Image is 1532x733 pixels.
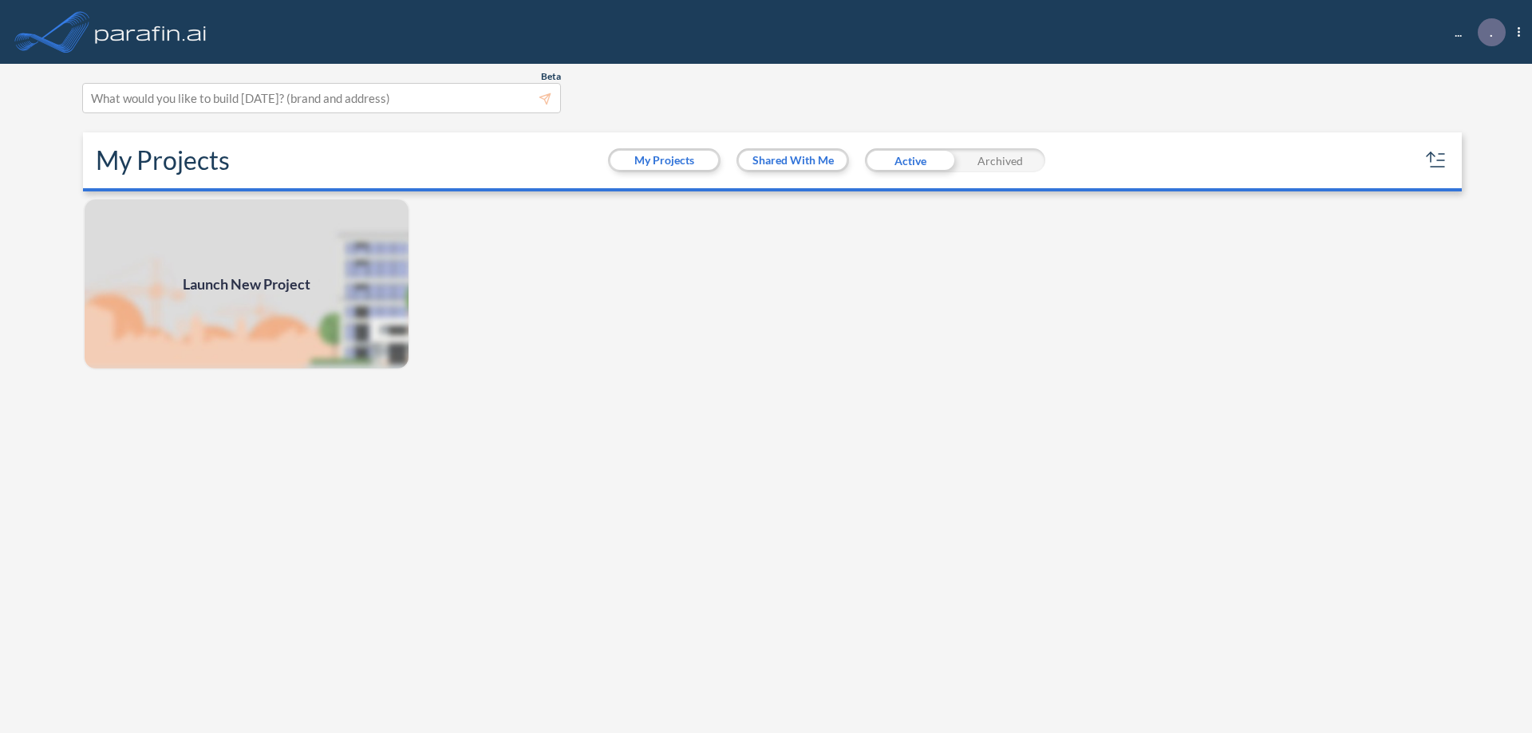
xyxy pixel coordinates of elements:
[92,16,210,48] img: logo
[1423,148,1449,173] button: sort
[865,148,955,172] div: Active
[739,151,847,170] button: Shared With Me
[610,151,718,170] button: My Projects
[83,198,410,370] img: add
[541,70,561,83] span: Beta
[1431,18,1520,46] div: ...
[83,198,410,370] a: Launch New Project
[1490,25,1493,39] p: .
[955,148,1045,172] div: Archived
[183,274,310,295] span: Launch New Project
[96,145,230,175] h2: My Projects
